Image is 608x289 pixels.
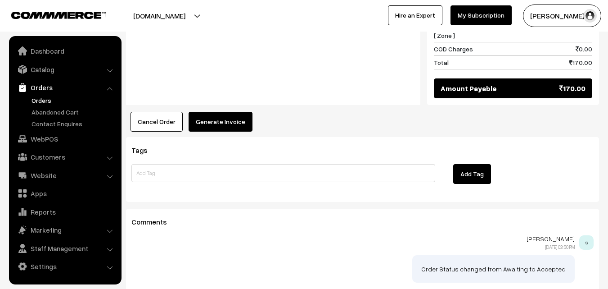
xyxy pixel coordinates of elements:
[102,5,217,27] button: [DOMAIN_NAME]
[388,5,442,25] a: Hire an Expert
[11,258,118,275] a: Settings
[434,58,449,67] span: Total
[131,112,183,132] button: Cancel Order
[131,164,435,182] input: Add Tag
[11,79,118,96] a: Orders
[11,167,118,183] a: Website
[29,107,118,117] a: Abandoned Cart
[29,96,118,105] a: Orders
[189,112,252,132] button: Generate Invoice
[29,119,118,128] a: Contact Enquires
[569,58,592,67] span: 170.00
[441,83,497,94] span: Amount Payable
[453,164,491,184] button: Add Tag
[11,61,118,78] a: Catalog
[434,44,473,54] span: COD Charges
[559,83,585,94] span: 170.00
[11,240,118,257] a: Staff Management
[131,217,178,226] span: Comments
[523,5,601,27] button: [PERSON_NAME] s…
[131,235,575,243] p: [PERSON_NAME]
[11,149,118,165] a: Customers
[11,12,106,18] img: COMMMERCE
[11,9,90,20] a: COMMMERCE
[11,131,118,147] a: WebPOS
[131,146,158,155] span: Tags
[421,264,566,274] p: Order Status changed from Awaiting to Accepted
[450,5,512,25] a: My Subscription
[579,235,594,250] span: s
[576,44,592,54] span: 0.00
[11,222,118,238] a: Marketing
[545,244,575,250] span: [DATE] 03:50 PM
[11,185,118,202] a: Apps
[11,43,118,59] a: Dashboard
[11,204,118,220] a: Reports
[583,9,597,23] img: user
